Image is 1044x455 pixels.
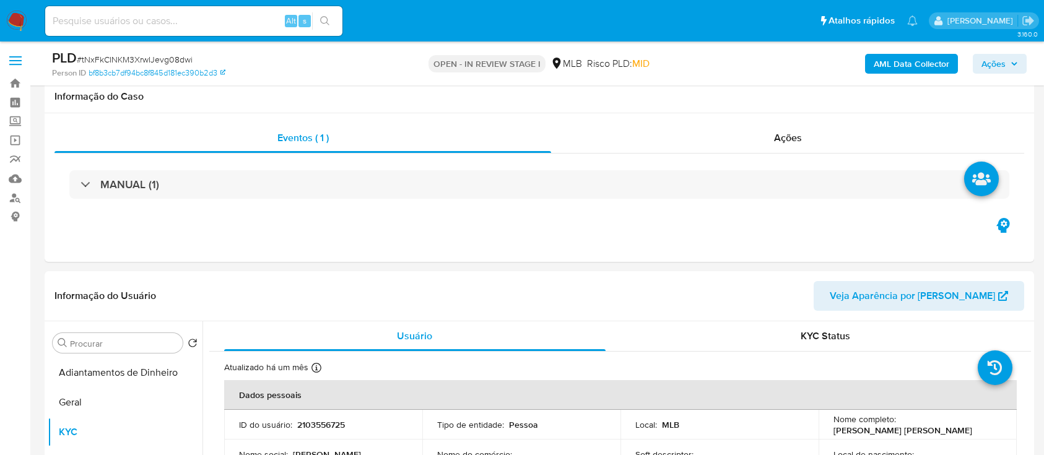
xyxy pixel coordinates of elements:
[973,54,1027,74] button: Ações
[277,131,329,145] span: Eventos ( 1 )
[1022,14,1035,27] a: Sair
[48,388,202,417] button: Geral
[69,170,1009,199] div: MANUAL (1)
[814,281,1024,311] button: Veja Aparência por [PERSON_NAME]
[239,419,292,430] p: ID do usuário :
[981,54,1006,74] span: Ações
[632,56,650,71] span: MID
[587,57,650,71] span: Risco PLD:
[801,329,850,343] span: KYC Status
[829,14,895,27] span: Atalhos rápidos
[874,54,949,74] b: AML Data Collector
[830,281,995,311] span: Veja Aparência por [PERSON_NAME]
[54,90,1024,103] h1: Informação do Caso
[224,380,1017,410] th: Dados pessoais
[100,178,159,191] h3: MANUAL (1)
[77,53,193,66] span: # tNxFkCINKM3XrwIJevg08dwi
[45,13,342,29] input: Pesquise usuários ou casos...
[662,419,679,430] p: MLB
[550,57,582,71] div: MLB
[635,419,657,430] p: Local :
[509,419,538,430] p: Pessoa
[48,358,202,388] button: Adiantamentos de Dinheiro
[303,15,307,27] span: s
[774,131,802,145] span: Ações
[188,338,198,352] button: Retornar ao pedido padrão
[397,329,432,343] span: Usuário
[89,67,225,79] a: bf8b3cb7df94bc8f845d181ec390b2d3
[54,290,156,302] h1: Informação do Usuário
[70,338,178,349] input: Procurar
[865,54,958,74] button: AML Data Collector
[312,12,337,30] button: search-icon
[907,15,918,26] a: Notificações
[224,362,308,373] p: Atualizado há um mês
[52,48,77,67] b: PLD
[437,419,504,430] p: Tipo de entidade :
[833,414,896,425] p: Nome completo :
[58,338,67,348] button: Procurar
[297,419,345,430] p: 2103556725
[833,425,972,436] p: [PERSON_NAME] [PERSON_NAME]
[286,15,296,27] span: Alt
[48,417,202,447] button: KYC
[947,15,1017,27] p: carlos.guerra@mercadopago.com.br
[428,55,546,72] p: OPEN - IN REVIEW STAGE I
[52,67,86,79] b: Person ID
